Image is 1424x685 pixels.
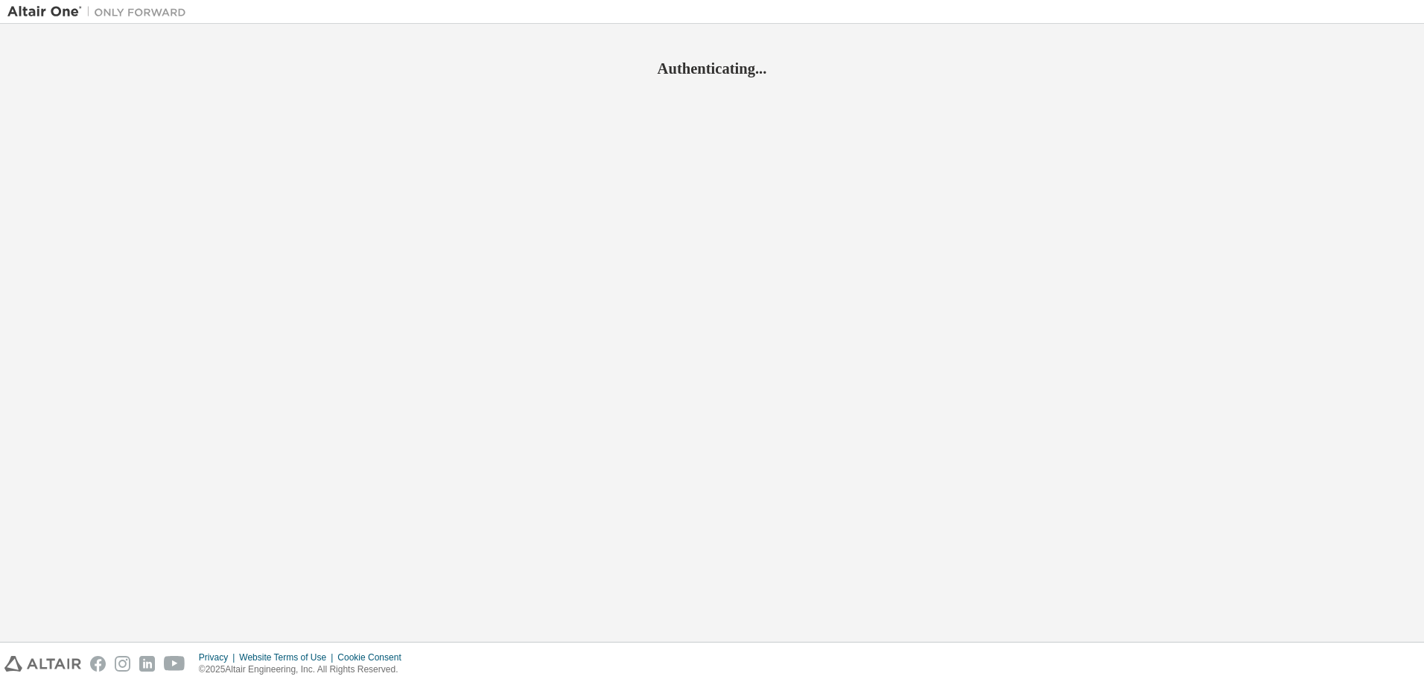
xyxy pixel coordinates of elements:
img: instagram.svg [115,656,130,672]
img: linkedin.svg [139,656,155,672]
img: Altair One [7,4,194,19]
h2: Authenticating... [7,59,1417,78]
img: youtube.svg [164,656,185,672]
div: Website Terms of Use [239,651,337,663]
div: Cookie Consent [337,651,410,663]
div: Privacy [199,651,239,663]
img: facebook.svg [90,656,106,672]
p: © 2025 Altair Engineering, Inc. All Rights Reserved. [199,663,410,676]
img: altair_logo.svg [4,656,81,672]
